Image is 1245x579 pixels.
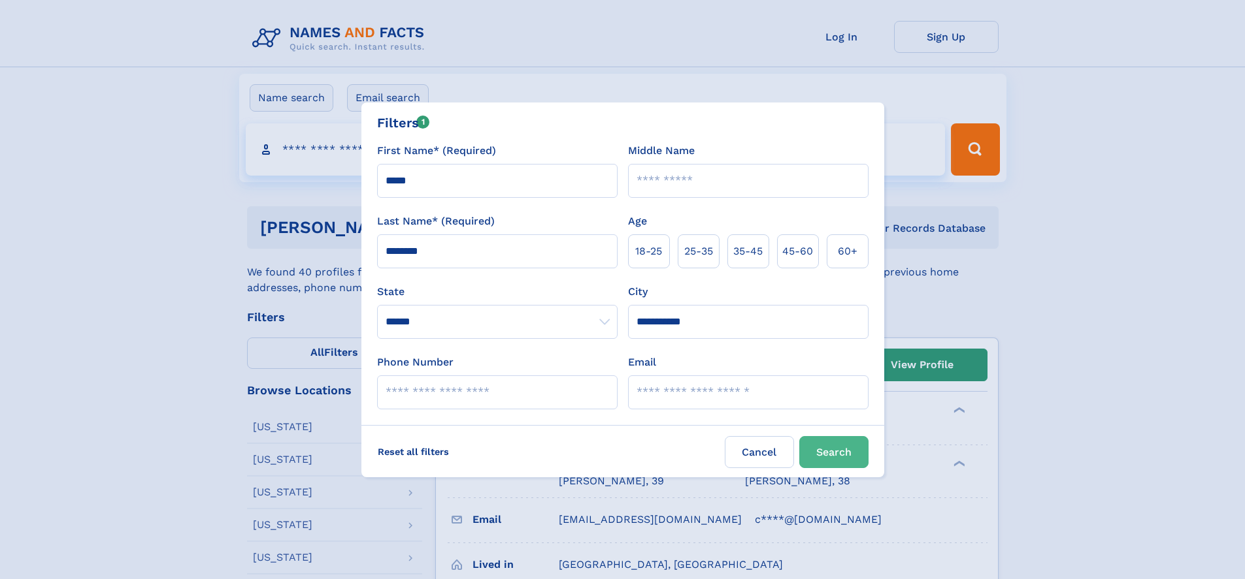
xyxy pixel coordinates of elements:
[377,284,618,300] label: State
[377,143,496,159] label: First Name* (Required)
[628,213,647,229] label: Age
[628,143,695,159] label: Middle Name
[369,436,457,467] label: Reset all filters
[628,284,648,300] label: City
[684,243,713,259] span: 25‑35
[733,243,763,259] span: 35‑45
[782,243,813,259] span: 45‑60
[628,354,656,370] label: Email
[838,243,857,259] span: 60+
[799,436,869,468] button: Search
[377,113,430,133] div: Filters
[725,436,794,468] label: Cancel
[635,243,662,259] span: 18‑25
[377,213,495,229] label: Last Name* (Required)
[377,354,454,370] label: Phone Number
